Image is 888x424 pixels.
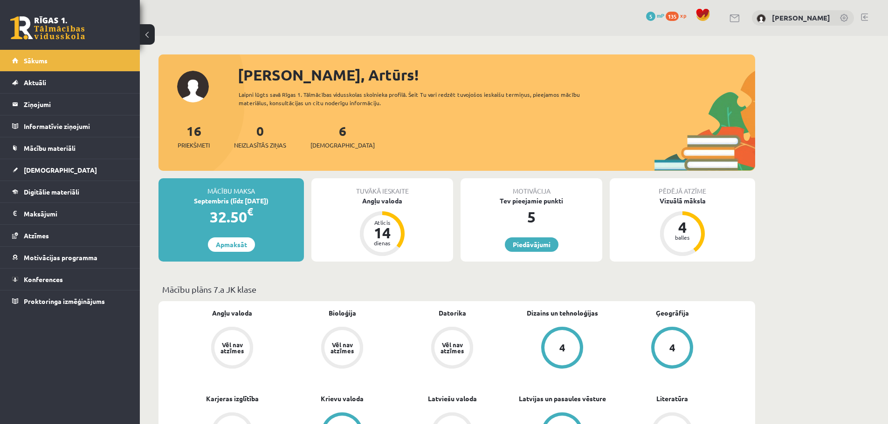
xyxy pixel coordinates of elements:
[12,247,128,268] a: Motivācijas programma
[646,12,655,21] span: 5
[461,178,602,196] div: Motivācija
[24,188,79,196] span: Digitālie materiāli
[610,196,755,257] a: Vizuālā māksla 4 balles
[646,12,664,19] a: 5 mP
[428,394,477,404] a: Latviešu valoda
[206,394,259,404] a: Karjeras izglītība
[12,159,128,181] a: [DEMOGRAPHIC_DATA]
[668,220,696,235] div: 4
[368,225,396,240] div: 14
[321,394,364,404] a: Krievu valoda
[10,16,85,40] a: Rīgas 1. Tālmācības vidusskola
[162,283,751,296] p: Mācību plāns 7.a JK klase
[610,196,755,206] div: Vizuālā māksla
[461,206,602,228] div: 5
[219,342,245,354] div: Vēl nav atzīmes
[24,144,76,152] span: Mācību materiāli
[505,237,558,252] a: Piedāvājumi
[519,394,606,404] a: Latvijas un pasaules vēsture
[12,115,128,137] a: Informatīvie ziņojumi
[158,196,304,206] div: Septembris (līdz [DATE])
[24,94,128,115] legend: Ziņojumi
[24,297,105,305] span: Proktoringa izmēģinājums
[311,196,453,257] a: Angļu valoda Atlicis 14 dienas
[329,342,355,354] div: Vēl nav atzīmes
[178,122,210,150] a: 16Priekšmeti
[311,178,453,196] div: Tuvākā ieskaite
[12,137,128,159] a: Mācību materiāli
[239,90,597,107] div: Laipni lūgts savā Rīgas 1. Tālmācības vidusskolas skolnieka profilā. Šeit Tu vari redzēt tuvojošo...
[680,12,686,19] span: xp
[238,64,755,86] div: [PERSON_NAME], Artūrs!
[310,122,375,150] a: 6[DEMOGRAPHIC_DATA]
[617,327,727,370] a: 4
[507,327,617,370] a: 4
[669,343,675,353] div: 4
[656,394,688,404] a: Literatūra
[772,13,830,22] a: [PERSON_NAME]
[208,237,255,252] a: Apmaksāt
[12,181,128,202] a: Digitālie materiāli
[234,141,286,150] span: Neizlasītās ziņas
[158,178,304,196] div: Mācību maksa
[12,290,128,312] a: Proktoringa izmēģinājums
[234,122,286,150] a: 0Neizlasītās ziņas
[368,240,396,246] div: dienas
[24,275,63,283] span: Konferences
[311,196,453,206] div: Angļu valoda
[12,203,128,224] a: Maksājumi
[439,308,466,318] a: Datorika
[24,253,97,262] span: Motivācijas programma
[439,342,465,354] div: Vēl nav atzīmes
[177,327,287,370] a: Vēl nav atzīmes
[24,203,128,224] legend: Maksājumi
[12,50,128,71] a: Sākums
[666,12,679,21] span: 135
[329,308,356,318] a: Bioloģija
[668,235,696,240] div: balles
[287,327,397,370] a: Vēl nav atzīmes
[368,220,396,225] div: Atlicis
[559,343,565,353] div: 4
[461,196,602,206] div: Tev pieejamie punkti
[610,178,755,196] div: Pēdējā atzīme
[24,78,46,87] span: Aktuāli
[212,308,252,318] a: Angļu valoda
[178,141,210,150] span: Priekšmeti
[656,308,689,318] a: Ģeogrāfija
[12,269,128,290] a: Konferences
[527,308,598,318] a: Dizains un tehnoloģijas
[24,56,48,65] span: Sākums
[397,327,507,370] a: Vēl nav atzīmes
[158,206,304,228] div: 32.50
[757,14,766,23] img: Artūrs Šefanovskis
[12,94,128,115] a: Ziņojumi
[310,141,375,150] span: [DEMOGRAPHIC_DATA]
[247,205,253,218] span: €
[24,115,128,137] legend: Informatīvie ziņojumi
[24,231,49,240] span: Atzīmes
[12,72,128,93] a: Aktuāli
[657,12,664,19] span: mP
[24,166,97,174] span: [DEMOGRAPHIC_DATA]
[12,225,128,246] a: Atzīmes
[666,12,691,19] a: 135 xp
